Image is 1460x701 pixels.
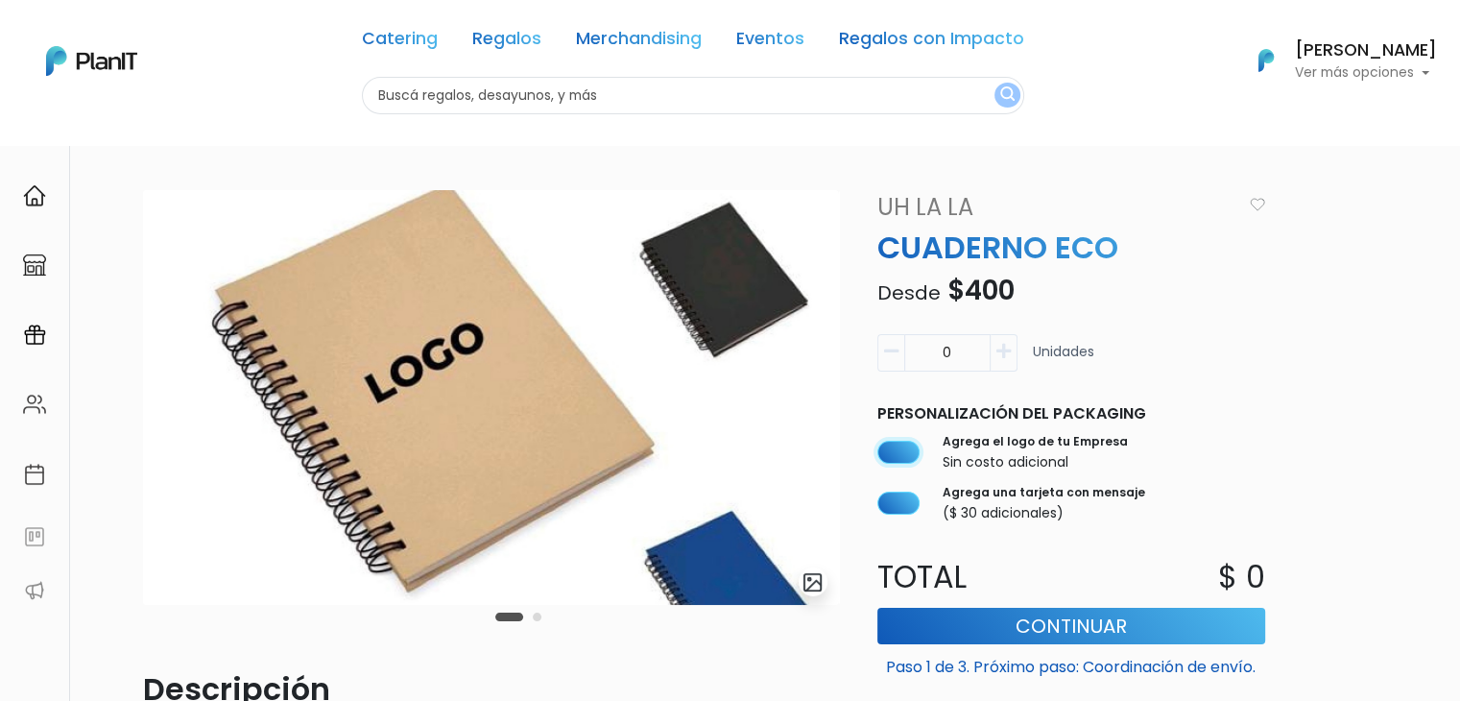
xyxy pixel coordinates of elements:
div: ¿Necesitás ayuda? [99,18,276,56]
img: search_button-432b6d5273f82d61273b3651a40e1bd1b912527efae98b1b7a1b2c0702e16a8d.svg [1000,86,1015,105]
img: people-662611757002400ad9ed0e3c099ab2801c6687ba6c219adb57efc949bc21e19d.svg [23,393,46,416]
label: Agrega una tarjeta con mensaje [943,484,1145,501]
a: Regalos [472,31,541,54]
p: Ver más opciones [1295,66,1437,80]
a: Catering [362,31,438,54]
p: CUADERNO ECO [866,225,1277,271]
button: Continuar [877,608,1265,644]
button: Carousel Page 1 (Current Slide) [495,613,523,621]
h6: [PERSON_NAME] [1295,42,1437,60]
span: Desde [877,279,941,306]
p: Sin costo adicional [943,452,1128,472]
p: Paso 1 de 3. Próximo paso: Coordinación de envío. [877,648,1265,679]
p: Personalización del packaging [877,402,1265,425]
div: Carousel Pagination [491,605,546,628]
label: Agrega el logo de tu Empresa [943,433,1128,450]
p: ($ 30 adicionales) [943,503,1145,523]
a: Uh La La [866,190,1242,225]
img: gallery-light [802,571,824,593]
p: Total [866,554,1071,600]
a: Regalos con Impacto [839,31,1024,54]
p: Unidades [1033,342,1094,379]
a: Merchandising [576,31,702,54]
img: heart_icon [1250,198,1265,211]
a: Eventos [736,31,804,54]
button: PlanIt Logo [PERSON_NAME] Ver más opciones [1233,36,1437,85]
input: Buscá regalos, desayunos, y más [362,77,1024,114]
img: partners-52edf745621dab592f3b2c58e3bca9d71375a7ef29c3b500c9f145b62cc070d4.svg [23,579,46,602]
img: home-e721727adea9d79c4d83392d1f703f7f8bce08238fde08b1acbfd93340b81755.svg [23,184,46,207]
img: calendar-87d922413cdce8b2cf7b7f5f62616a5cf9e4887200fb71536465627b3292af00.svg [23,463,46,486]
button: Carousel Page 2 [533,613,541,621]
img: PlanIt Logo [46,46,137,76]
p: $ 0 [1218,554,1265,600]
img: PlanIt Logo [1245,39,1287,82]
img: marketplace-4ceaa7011d94191e9ded77b95e3339b90024bf715f7c57f8cf31f2d8c509eaba.svg [23,254,46,277]
span: $400 [947,272,1015,309]
img: feedback-78b5a0c8f98aac82b08bfc38622c3050aee476f2c9584af64705fc4e61158814.svg [23,525,46,548]
img: campaigns-02234683943229c281be62815700db0a1741e53638e28bf9629b52c665b00959.svg [23,324,46,347]
img: 686D09DB-B306-4E17-A502-BD0E9545686F.jpeg [143,190,839,605]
